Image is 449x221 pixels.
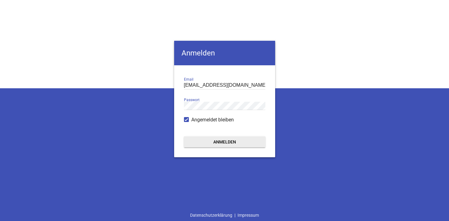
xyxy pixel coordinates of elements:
h4: Anmelden [174,41,275,65]
div: | [188,209,261,221]
a: Impressum [235,209,261,221]
span: Angemeldet bleiben [191,116,234,124]
a: Datenschutzerklärung [188,209,234,221]
button: Anmelden [184,136,265,147]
